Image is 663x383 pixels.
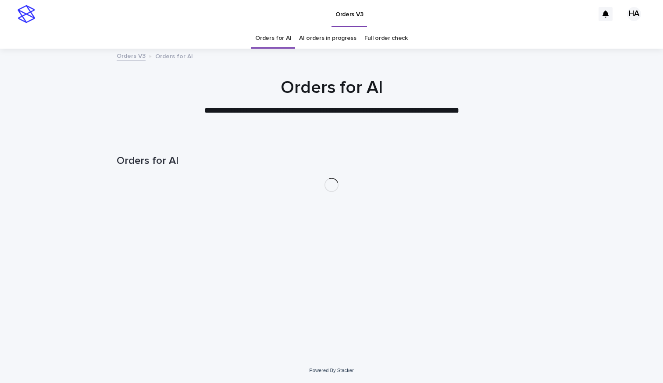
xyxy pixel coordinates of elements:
img: stacker-logo-s-only.png [18,5,35,23]
h1: Orders for AI [117,155,546,167]
a: Orders for AI [255,28,291,49]
h1: Orders for AI [117,77,546,98]
a: Orders V3 [117,50,146,60]
a: AI orders in progress [299,28,356,49]
p: Orders for AI [155,51,193,60]
div: HA [627,7,641,21]
a: Full order check [364,28,408,49]
a: Powered By Stacker [309,368,353,373]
